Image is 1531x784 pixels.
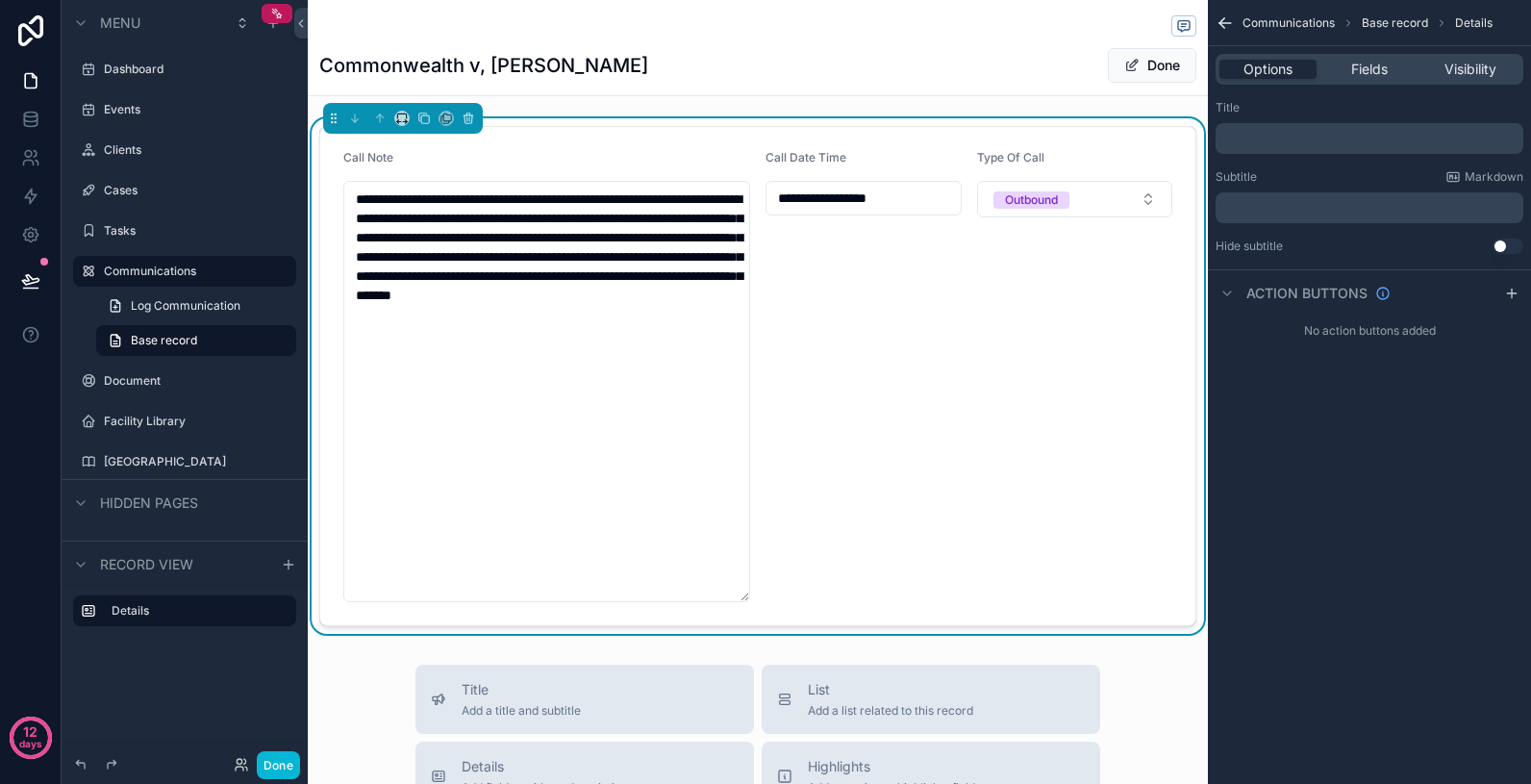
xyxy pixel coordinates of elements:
div: scrollable content [1216,123,1523,154]
span: Fields [1351,60,1388,79]
div: scrollable content [62,587,308,645]
a: Markdown [1445,169,1523,185]
span: Add a list related to this record [808,703,973,719]
label: Communications [104,264,285,279]
label: Subtitle [1216,169,1257,185]
a: Base record [96,325,296,356]
label: Clients [104,142,292,158]
label: Details [112,603,281,619]
p: days [19,730,42,757]
button: TitleAdd a title and subtitle [415,665,754,734]
div: Outbound [1005,191,1058,209]
span: Options [1243,60,1293,79]
span: Communications [1242,15,1335,31]
a: Log Communication [96,291,296,321]
span: Record view [100,555,193,574]
span: Type Of Call [977,150,1044,164]
span: Title [462,680,581,699]
span: Highlights [808,757,981,776]
label: Tasks [104,223,292,239]
span: Base record [131,333,197,348]
span: Call Date Time [765,150,846,164]
button: ListAdd a list related to this record [762,665,1100,734]
button: Done [1108,48,1196,83]
span: Markdown [1465,169,1523,185]
span: Details [462,757,628,776]
span: Menu [100,13,140,33]
span: Base record [1362,15,1428,31]
span: List [808,680,973,699]
label: Document [104,373,292,389]
span: Details [1455,15,1493,31]
div: No action buttons added [1208,316,1531,346]
span: Call Note [343,150,393,164]
label: Title [1216,100,1240,115]
label: [GEOGRAPHIC_DATA] [104,454,292,469]
label: Facility Library [104,414,292,429]
label: Hide subtitle [1216,239,1283,254]
span: Hidden pages [100,493,198,513]
span: Action buttons [1246,284,1368,303]
label: Events [104,102,292,117]
span: Log Communication [131,298,240,314]
p: 12 [23,722,38,742]
button: Done [257,751,300,779]
span: Add a title and subtitle [462,703,581,719]
div: scrollable content [1216,192,1523,223]
h1: Commonwealth v, [PERSON_NAME] [319,52,648,79]
button: Select Button [977,181,1173,217]
span: Visibility [1444,60,1496,79]
label: Dashboard [104,62,292,77]
label: Cases [104,183,292,198]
